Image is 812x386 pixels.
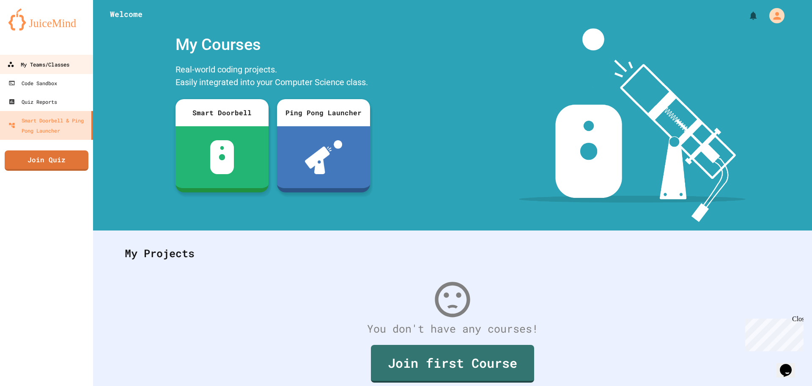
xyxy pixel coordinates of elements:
[210,140,234,174] img: sdb-white.svg
[8,115,88,136] div: Smart Doorbell & Ping Pong Launcher
[742,315,804,351] iframe: chat widget
[171,61,374,93] div: Real-world coding projects. Easily integrated into your Computer Science class.
[7,59,69,70] div: My Teams/Classes
[776,352,804,378] iframe: chat widget
[519,28,746,222] img: banner-image-my-projects.png
[8,97,57,107] div: Quiz Reports
[176,99,269,126] div: Smart Doorbell
[116,321,789,337] div: You don't have any courses!
[8,78,57,88] div: Code Sandbox
[3,3,58,54] div: Chat with us now!Close
[732,8,760,23] div: My Notifications
[5,150,88,171] a: Join Quiz
[277,99,370,126] div: Ping Pong Launcher
[760,6,787,25] div: My Account
[371,345,534,383] a: Join first Course
[171,28,374,61] div: My Courses
[305,140,343,174] img: ppl-with-ball.png
[116,237,789,270] div: My Projects
[8,8,85,31] img: logo-orange.svg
